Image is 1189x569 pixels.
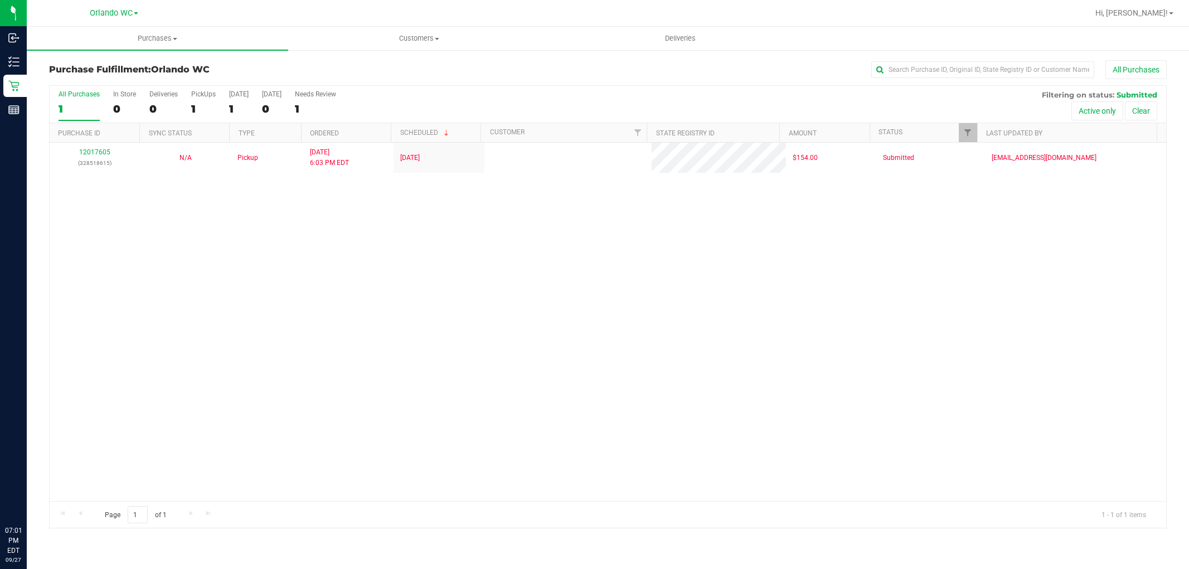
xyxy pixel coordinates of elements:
div: Deliveries [149,90,178,98]
div: [DATE] [262,90,282,98]
p: 07:01 PM EDT [5,526,22,556]
span: Pickup [237,153,258,163]
iframe: Resource center [11,480,45,513]
span: Not Applicable [179,154,192,162]
a: State Registry ID [656,129,715,137]
inline-svg: Retail [8,80,20,91]
button: Active only [1071,101,1123,120]
input: 1 [128,506,148,523]
a: Purchases [27,27,288,50]
div: 0 [262,103,282,115]
div: Needs Review [295,90,336,98]
div: 0 [113,103,136,115]
a: Customers [288,27,550,50]
a: Purchase ID [58,129,100,137]
iframe: Resource center unread badge [33,478,46,492]
span: [EMAIL_ADDRESS][DOMAIN_NAME] [992,153,1096,163]
span: 1 - 1 of 1 items [1093,506,1155,523]
a: Status [879,128,902,136]
a: Amount [789,129,817,137]
span: Submitted [883,153,914,163]
input: Search Purchase ID, Original ID, State Registry ID or Customer Name... [871,61,1094,78]
a: Filter [959,123,977,142]
a: Ordered [310,129,339,137]
a: Filter [628,123,647,142]
div: 0 [149,103,178,115]
span: $154.00 [793,153,818,163]
div: 1 [59,103,100,115]
a: Customer [490,128,525,136]
span: Submitted [1117,90,1157,99]
a: Type [239,129,255,137]
button: All Purchases [1105,60,1167,79]
p: (328518615) [56,158,133,168]
span: Page of 1 [95,506,176,523]
div: 1 [229,103,249,115]
a: Deliveries [550,27,811,50]
span: Customers [289,33,549,43]
a: 12017605 [79,148,110,156]
span: Purchases [27,33,288,43]
a: Last Updated By [986,129,1042,137]
span: Orlando WC [90,8,133,18]
div: In Store [113,90,136,98]
span: Hi, [PERSON_NAME]! [1095,8,1168,17]
button: N/A [179,153,192,163]
span: [DATE] [400,153,420,163]
p: 09/27 [5,556,22,564]
div: PickUps [191,90,216,98]
h3: Purchase Fulfillment: [49,65,421,75]
div: [DATE] [229,90,249,98]
span: [DATE] 6:03 PM EDT [310,147,349,168]
span: Filtering on status: [1042,90,1114,99]
a: Sync Status [149,129,192,137]
inline-svg: Inventory [8,56,20,67]
div: All Purchases [59,90,100,98]
button: Clear [1125,101,1157,120]
inline-svg: Reports [8,104,20,115]
span: Orlando WC [151,64,210,75]
div: 1 [191,103,216,115]
a: Scheduled [400,129,451,137]
span: Deliveries [650,33,711,43]
inline-svg: Inbound [8,32,20,43]
div: 1 [295,103,336,115]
